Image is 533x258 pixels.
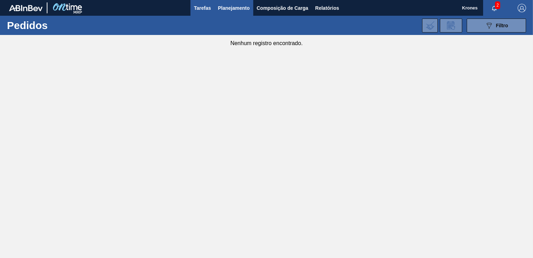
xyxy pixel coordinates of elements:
img: TNhmsLtSVTkK8tSr43FrP2fwEKptu5GPRR3wAAAABJRU5ErkJggg== [9,5,43,11]
div: Importar Negociações dos Pedidos [422,19,438,33]
button: Notificações [483,3,505,13]
span: Planejamento [218,4,250,12]
span: 2 [495,1,500,9]
span: Filtro [496,23,508,28]
img: Logout [518,4,526,12]
span: Composição de Carga [257,4,308,12]
div: Solicitação de Revisão de Pedidos [440,19,462,33]
h1: Pedidos [7,21,107,29]
button: Filtro [467,19,526,33]
span: Tarefas [194,4,211,12]
span: Relatórios [315,4,339,12]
